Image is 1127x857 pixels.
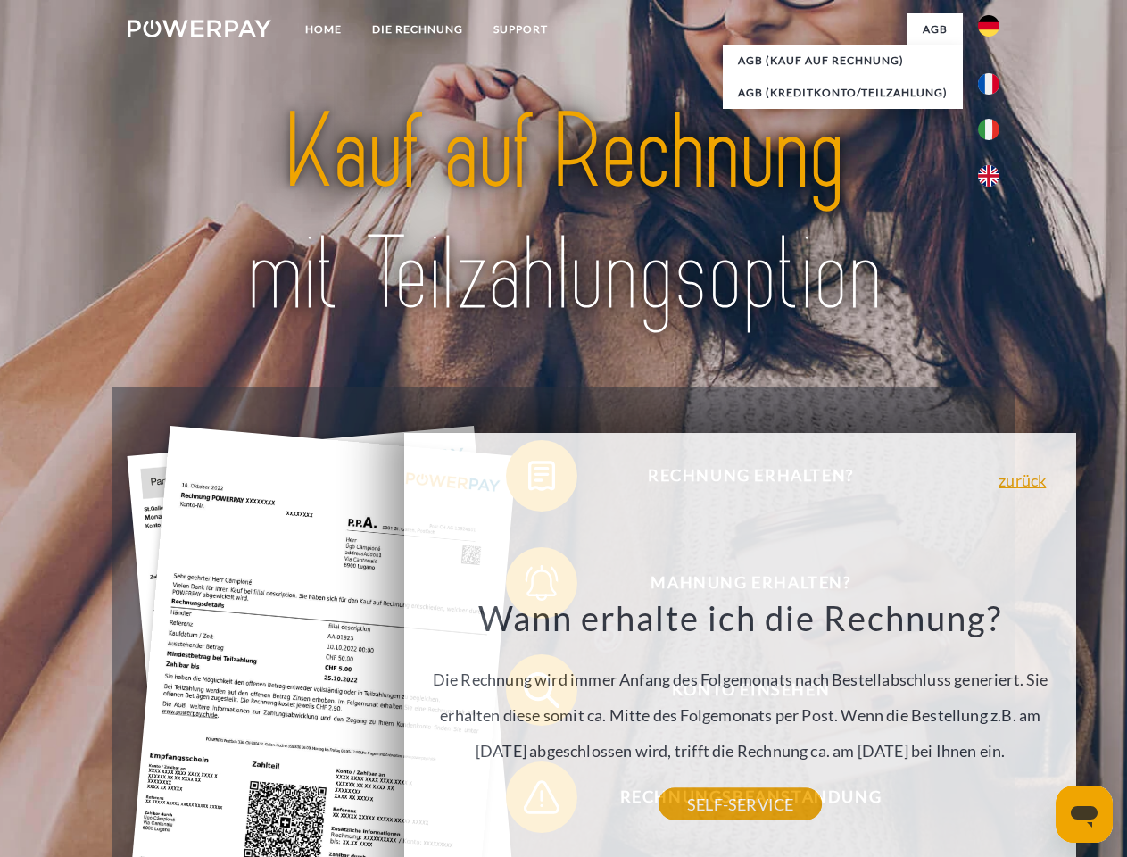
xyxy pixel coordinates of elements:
[978,15,999,37] img: de
[723,45,963,77] a: AGB (Kauf auf Rechnung)
[290,13,357,46] a: Home
[907,13,963,46] a: agb
[128,20,271,37] img: logo-powerpay-white.svg
[723,77,963,109] a: AGB (Kreditkonto/Teilzahlung)
[978,119,999,140] img: it
[978,165,999,187] img: en
[170,86,957,342] img: title-powerpay_de.svg
[415,596,1066,804] div: Die Rechnung wird immer Anfang des Folgemonats nach Bestellabschluss generiert. Sie erhalten dies...
[978,73,999,95] img: fr
[415,596,1066,639] h3: Wann erhalte ich die Rechnung?
[1056,786,1113,843] iframe: Schaltfläche zum Öffnen des Messaging-Fensters
[357,13,478,46] a: DIE RECHNUNG
[999,472,1046,488] a: zurück
[478,13,563,46] a: SUPPORT
[659,788,822,820] a: SELF-SERVICE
